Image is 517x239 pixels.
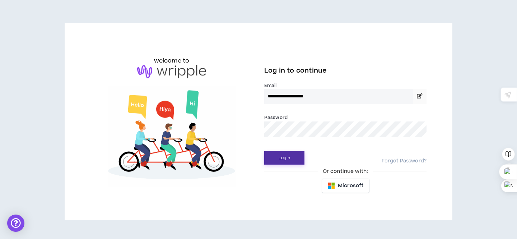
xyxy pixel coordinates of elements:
label: Password [264,114,288,121]
button: Microsoft [322,179,369,193]
label: Email [264,82,427,89]
a: Forgot Password? [382,158,427,165]
span: Microsoft [338,182,363,190]
div: Open Intercom Messenger [7,215,24,232]
h6: welcome to [154,56,190,65]
button: Login [264,151,304,165]
img: logo-brand.png [137,65,206,79]
span: Or continue with: [318,167,373,175]
img: Welcome to Wripple [90,86,253,187]
span: Log in to continue [264,66,327,75]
